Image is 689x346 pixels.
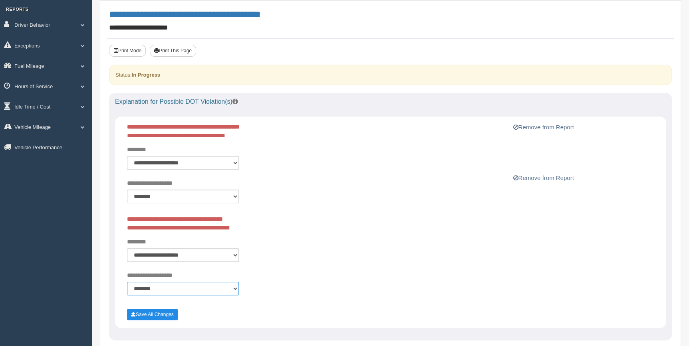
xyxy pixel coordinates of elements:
[109,93,672,111] div: Explanation for Possible DOT Violation(s)
[109,45,146,57] button: Print Mode
[510,173,576,183] button: Remove from Report
[127,309,178,320] button: Save
[131,72,160,78] strong: In Progress
[109,65,672,85] div: Status:
[510,123,576,132] button: Remove from Report
[150,45,196,57] button: Print This Page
